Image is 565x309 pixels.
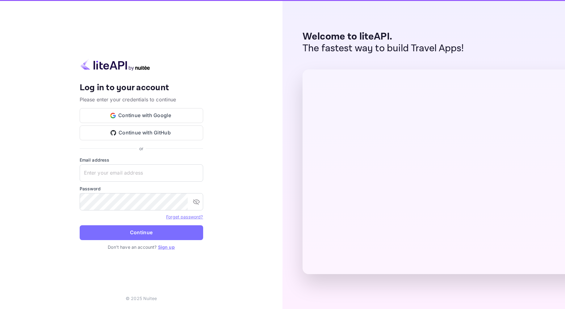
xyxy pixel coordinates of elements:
[80,157,203,163] label: Email address
[80,225,203,240] button: Continue
[80,125,203,140] button: Continue with GitHub
[80,244,203,250] p: Don't have an account?
[80,185,203,192] label: Password
[166,214,203,220] a: Forget password?
[158,244,175,250] a: Sign up
[80,59,151,71] img: liteapi
[303,31,464,43] p: Welcome to liteAPI.
[190,196,203,208] button: toggle password visibility
[139,145,143,152] p: or
[80,96,203,103] p: Please enter your credentials to continue
[303,43,464,54] p: The fastest way to build Travel Apps!
[80,83,203,93] h4: Log in to your account
[166,214,203,219] a: Forget password?
[80,108,203,123] button: Continue with Google
[126,295,157,302] p: © 2025 Nuitee
[80,164,203,182] input: Enter your email address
